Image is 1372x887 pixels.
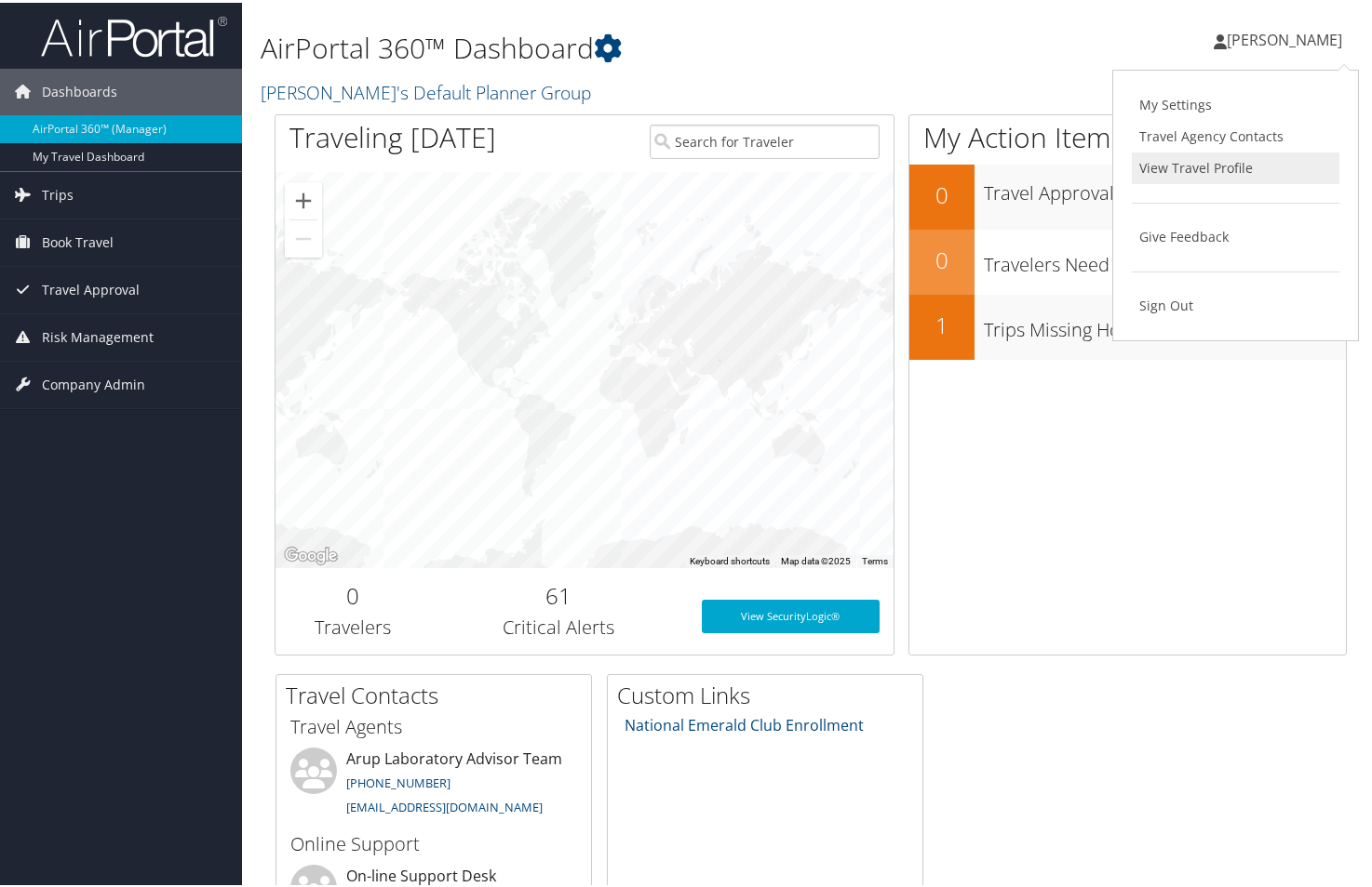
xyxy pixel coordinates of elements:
[290,828,577,854] h3: Online Support
[909,177,975,208] h2: 0
[42,311,154,358] span: Risk Management
[984,168,1346,204] h3: Travel Approvals Pending (Advisor Booked)
[650,122,880,156] input: Search for Traveler
[1132,86,1339,118] a: My Settings
[862,553,888,563] a: Terms (opens in new tab)
[909,292,1346,357] a: 1Trips Missing Hotels
[1132,287,1339,319] a: Sign Out
[346,796,543,813] a: [EMAIL_ADDRESS][DOMAIN_NAME]
[289,612,416,638] h3: Travelers
[909,242,975,273] h2: 0
[261,26,994,65] h1: AirPortal 360™ Dashboard
[286,677,591,708] h2: Travel Contacts
[281,745,586,821] li: Arup Laboratory Advisor Team
[42,169,74,216] span: Trips
[444,612,674,638] h3: Critical Alerts
[444,577,674,609] h2: 61
[690,552,770,565] button: Keyboard shortcuts
[984,305,1346,340] h3: Trips Missing Hotels
[289,577,416,609] h2: 0
[41,12,227,56] img: airportal-logo.png
[285,218,322,255] button: Zoom out
[909,115,1346,154] h1: My Action Items
[42,359,145,405] span: Company Admin
[625,712,864,733] a: National Emerald Club Enrollment
[984,240,1346,275] h3: Travelers Need Help (Safety Check)
[289,115,496,154] h1: Traveling [DATE]
[290,711,577,737] h3: Travel Agents
[909,307,975,338] h2: 1
[42,66,117,113] span: Dashboards
[1132,218,1339,250] a: Give Feedback
[42,217,114,263] span: Book Travel
[1132,150,1339,181] a: View Travel Profile
[280,541,342,565] a: Open this area in Google Maps (opens a new window)
[909,162,1346,227] a: 0Travel Approvals Pending (Advisor Booked)
[617,677,922,708] h2: Custom Links
[261,77,596,102] a: [PERSON_NAME]'s Default Planner Group
[280,541,342,565] img: Google
[702,597,880,630] a: View SecurityLogic®
[285,179,322,217] button: Zoom in
[1132,118,1339,150] a: Travel Agency Contacts
[909,227,1346,292] a: 0Travelers Need Help (Safety Check)
[1214,9,1361,65] a: [PERSON_NAME]
[346,772,451,788] a: [PHONE_NUMBER]
[1227,27,1342,47] span: [PERSON_NAME]
[42,264,140,311] span: Travel Approval
[781,553,851,563] span: Map data ©2025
